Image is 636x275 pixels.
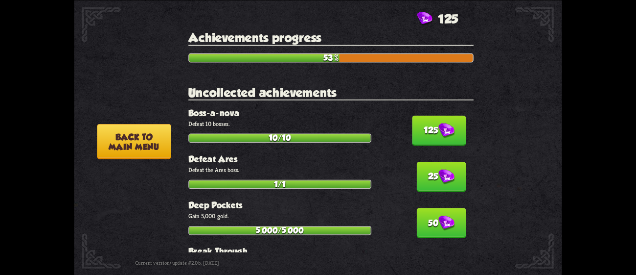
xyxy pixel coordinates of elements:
button: 125 [412,115,466,146]
h3: Break Through [188,247,474,256]
div: 53% [189,54,473,62]
h3: Deep Pockets [188,200,474,210]
h3: Boss-a-nova [188,108,474,118]
h3: Defeat Ares [188,154,474,164]
img: Gem.png [438,169,454,184]
div: Current version: update #2.0b, [DATE] [135,255,282,269]
div: Gems [417,11,458,26]
p: Defeat the Ares boss. [188,166,474,174]
p: Defeat 10 bosses. [188,120,474,127]
div: 1/1 [189,180,371,188]
div: 5,000/5,000 [189,226,371,234]
img: Gem.png [417,11,432,26]
img: Gem.png [438,123,454,138]
h2: Achievements progress [188,30,474,45]
div: 10/10 [189,134,371,142]
img: Gem.png [438,215,454,230]
h2: Uncollected achievements [188,85,474,100]
button: 25 [416,162,466,192]
p: Gain 5,000 gold. [188,212,474,220]
button: 50 [416,208,466,238]
button: Back tomain menu [97,124,171,159]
